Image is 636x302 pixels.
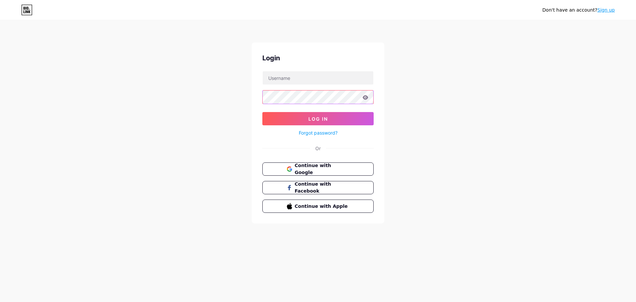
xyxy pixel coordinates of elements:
[262,181,374,194] button: Continue with Facebook
[262,200,374,213] button: Continue with Apple
[295,162,349,176] span: Continue with Google
[597,7,615,13] a: Sign up
[262,162,374,176] button: Continue with Google
[262,53,374,63] div: Login
[295,181,349,195] span: Continue with Facebook
[542,7,615,14] div: Don't have an account?
[295,203,349,210] span: Continue with Apple
[308,116,328,122] span: Log In
[299,129,338,136] a: Forgot password?
[263,71,373,85] input: Username
[262,112,374,125] button: Log In
[315,145,321,152] div: Or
